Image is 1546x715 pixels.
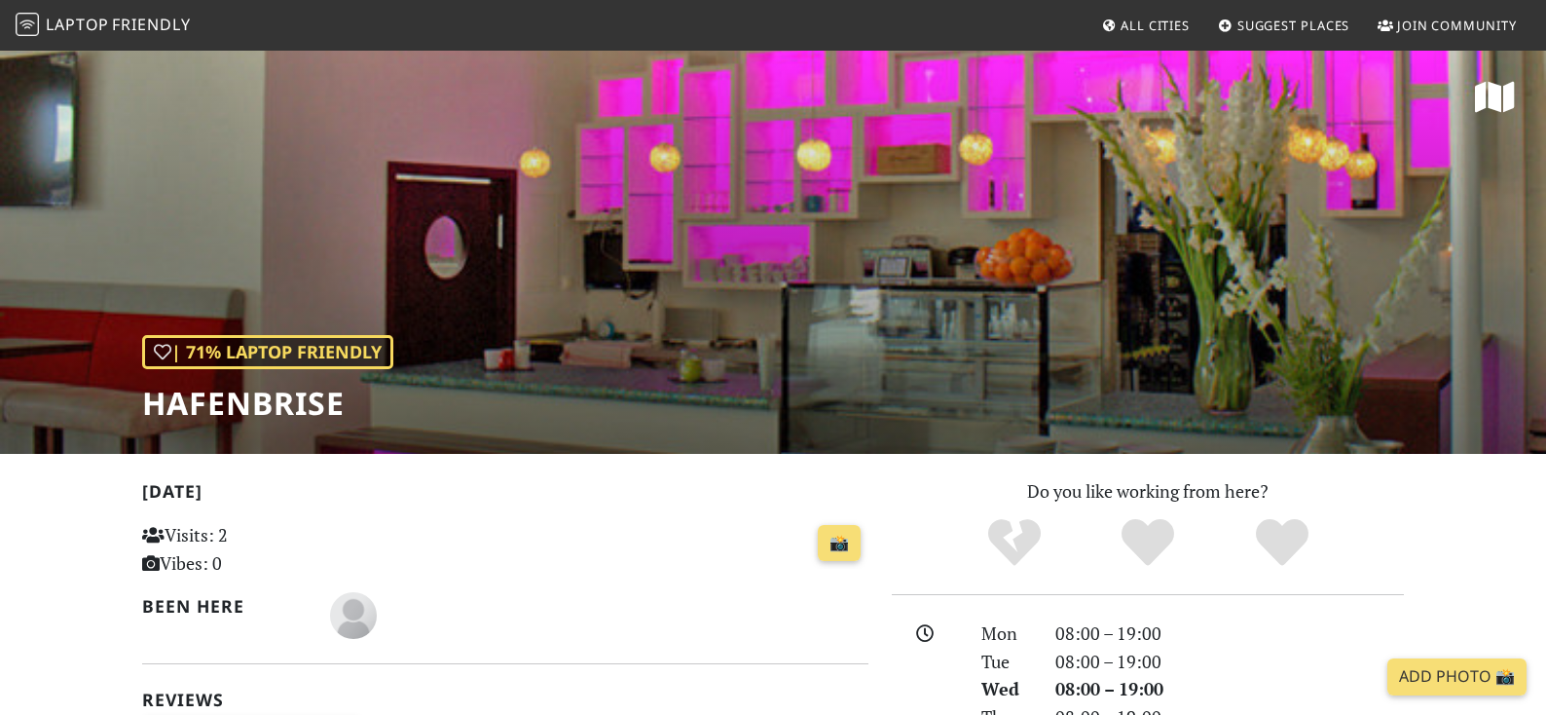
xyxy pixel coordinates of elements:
[1397,17,1517,34] span: Join Community
[1387,659,1527,696] a: Add Photo 📸
[112,14,190,35] span: Friendly
[970,648,1044,676] div: Tue
[892,477,1404,506] p: Do you like working from here?
[142,521,369,578] p: Visits: 2 Vibes: 0
[818,525,861,562] a: 📸
[1081,516,1215,570] div: Yes
[1215,516,1349,570] div: Definitely!
[142,335,393,369] div: | 71% Laptop Friendly
[1370,8,1525,43] a: Join Community
[1044,648,1416,676] div: 08:00 – 19:00
[330,592,377,639] img: blank-535327c66bd565773addf3077783bbfce4b00ec00e9fd257753287c682c7fa38.png
[330,602,377,625] span: Paula Menzel
[142,481,868,509] h2: [DATE]
[1121,17,1190,34] span: All Cities
[970,675,1044,703] div: Wed
[142,596,307,617] h2: Been here
[142,690,868,710] h2: Reviews
[142,385,393,422] h1: Hafenbrise
[16,13,39,36] img: LaptopFriendly
[1044,620,1416,648] div: 08:00 – 19:00
[46,14,109,35] span: Laptop
[16,9,191,43] a: LaptopFriendly LaptopFriendly
[1093,8,1197,43] a: All Cities
[947,516,1082,570] div: No
[970,620,1044,648] div: Mon
[1210,8,1358,43] a: Suggest Places
[1237,17,1350,34] span: Suggest Places
[1044,675,1416,703] div: 08:00 – 19:00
